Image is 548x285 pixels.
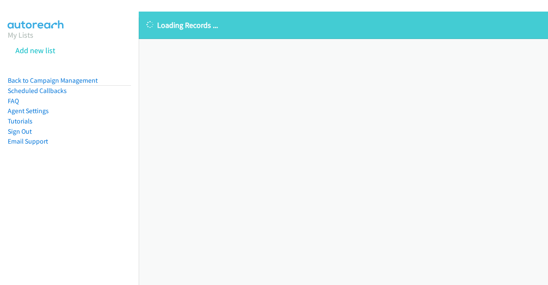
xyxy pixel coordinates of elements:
a: Add new list [15,45,55,55]
a: My Lists [8,30,33,40]
a: Scheduled Callbacks [8,87,67,95]
a: FAQ [8,97,19,105]
a: Tutorials [8,117,33,125]
a: Agent Settings [8,107,49,115]
a: Sign Out [8,127,32,135]
a: Email Support [8,137,48,145]
p: Loading Records ... [146,19,540,31]
a: Back to Campaign Management [8,76,98,84]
